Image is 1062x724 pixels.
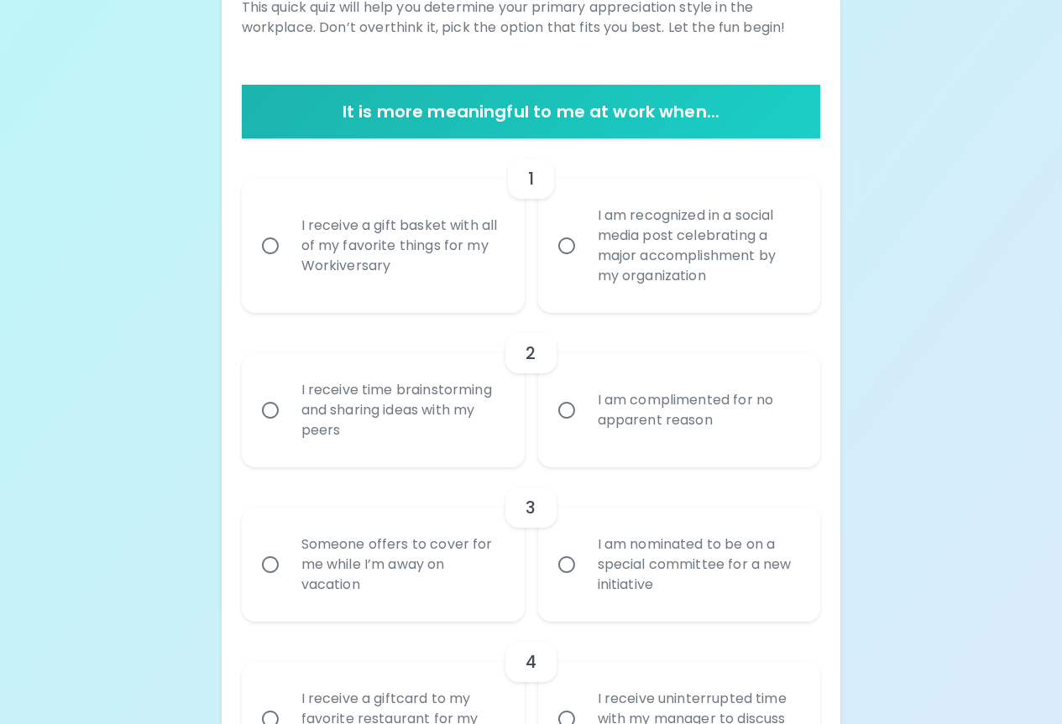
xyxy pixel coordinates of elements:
[242,467,821,622] div: choice-group-check
[528,165,534,192] h6: 1
[526,648,536,675] h6: 4
[526,494,536,521] h6: 3
[526,340,536,367] h6: 2
[288,360,515,461] div: I receive time brainstorming and sharing ideas with my peers
[248,98,814,125] h6: It is more meaningful to me at work when...
[584,370,812,451] div: I am complimented for no apparent reason
[288,195,515,296] div: I receive a gift basket with all of my favorite things for my Workiversary
[242,313,821,467] div: choice-group-check
[584,185,812,306] div: I am recognized in a social media post celebrating a major accomplishment by my organization
[288,514,515,615] div: Someone offers to cover for me while I’m away on vacation
[242,138,821,313] div: choice-group-check
[584,514,812,615] div: I am nominated to be on a special committee for a new initiative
